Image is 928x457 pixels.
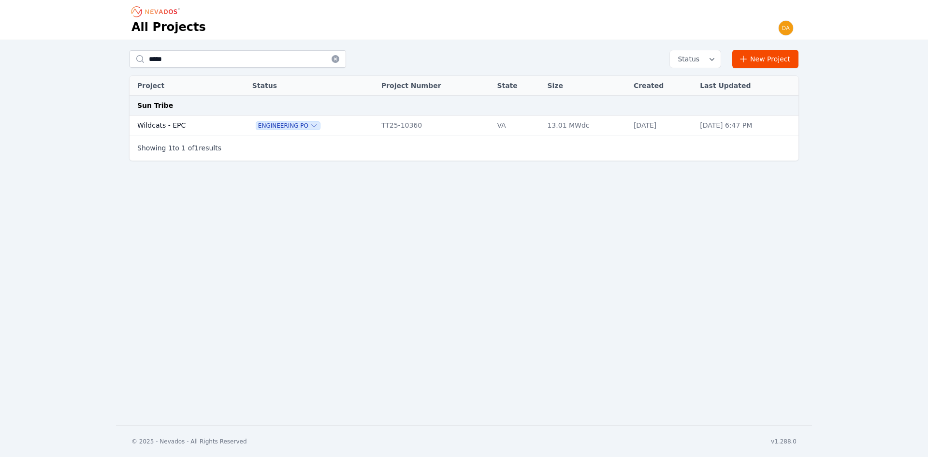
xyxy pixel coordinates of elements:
[131,4,183,19] nav: Breadcrumb
[771,438,797,445] div: v1.288.0
[194,144,199,152] span: 1
[674,54,699,64] span: Status
[181,144,186,152] span: 1
[629,76,695,96] th: Created
[695,76,798,96] th: Last Updated
[130,116,232,135] td: Wildcats - EPC
[778,20,794,36] img: daniel@nevados.solar
[377,76,492,96] th: Project Number
[492,116,542,135] td: VA
[130,96,798,116] td: Sun Tribe
[137,143,221,153] p: Showing to of results
[377,116,492,135] td: TT25-10360
[629,116,695,135] td: [DATE]
[492,76,542,96] th: State
[247,76,377,96] th: Status
[542,116,628,135] td: 13.01 MWdc
[130,116,798,135] tr: Wildcats - EPCEngineering POTT25-10360VA13.01 MWdc[DATE][DATE] 6:47 PM
[695,116,798,135] td: [DATE] 6:47 PM
[130,76,232,96] th: Project
[168,144,173,152] span: 1
[542,76,628,96] th: Size
[670,50,721,68] button: Status
[131,19,206,35] h1: All Projects
[256,122,320,130] button: Engineering PO
[732,50,798,68] a: New Project
[131,438,247,445] div: © 2025 - Nevados - All Rights Reserved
